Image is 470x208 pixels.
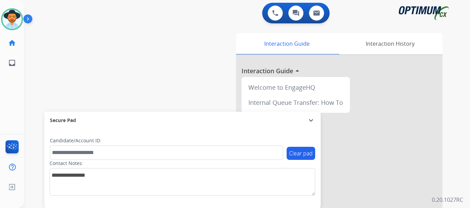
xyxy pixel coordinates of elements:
mat-icon: expand_more [307,116,315,124]
button: Clear pad [287,147,315,160]
div: Internal Queue Transfer: How To [244,95,347,110]
div: Welcome to EngageHQ [244,80,347,95]
mat-icon: inbox [8,59,16,67]
span: Secure Pad [50,117,76,124]
img: avatar [2,10,22,29]
mat-icon: home [8,39,16,47]
div: Interaction Guide [236,33,338,54]
label: Contact Notes: [50,160,83,167]
label: Candidate/Account ID: [50,137,102,144]
div: Interaction History [338,33,442,54]
p: 0.20.1027RC [432,196,463,204]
